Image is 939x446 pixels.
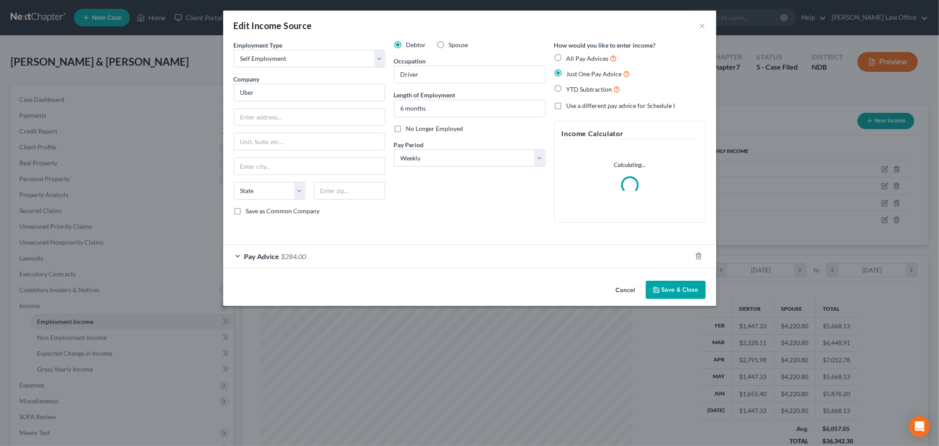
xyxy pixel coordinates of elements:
span: All Pay Advices [567,55,609,62]
input: -- [394,66,545,83]
h5: Income Calculator [562,128,698,139]
input: Enter zip... [314,182,385,200]
span: Company [234,75,260,83]
button: Cancel [609,282,642,299]
p: Calculating... [562,160,698,169]
button: × [700,20,706,31]
span: YTD Subtraction [567,85,612,93]
span: Pay Period [394,141,424,149]
input: Enter address... [234,109,385,126]
label: Occupation [394,56,426,66]
div: Open Intercom Messenger [909,416,930,437]
span: Debtor [406,41,426,48]
input: Unit, Suite, etc... [234,133,385,150]
input: Enter city... [234,158,385,175]
span: No Longer Employed [406,125,464,132]
div: Edit Income Source [234,19,312,32]
span: Use a different pay advice for Schedule I [567,102,675,109]
button: Save & Close [646,281,706,299]
input: ex: 2 years [394,100,545,117]
input: Search company by name... [234,84,385,101]
span: Save as Common Company [246,207,320,215]
span: Employment Type [234,41,283,49]
label: Length of Employment [394,90,456,100]
span: Spouse [449,41,468,48]
span: Pay Advice [244,252,280,260]
span: Just One Pay Advice [567,70,622,78]
span: $284.00 [281,252,306,260]
label: How would you like to enter income? [554,41,656,50]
